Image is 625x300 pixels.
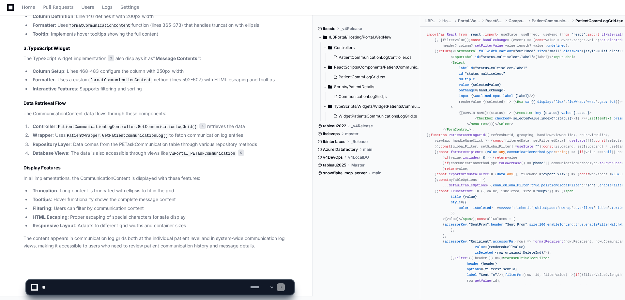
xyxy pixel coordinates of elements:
strong: Repository Layer [33,141,70,147]
span: includes [463,156,479,160]
span: Scripts/PatientDetails [334,84,374,89]
span: 'react' [572,33,586,37]
button: Scripts/PatientDetails [323,82,420,92]
span: const [441,145,451,149]
strong: Formatter [33,22,55,28]
span: Hosting [442,18,453,24]
span: target [573,38,586,42]
span: PatientCommunicationLog [532,18,570,24]
span: tableau2022 [323,123,346,129]
span: toLowerCase [499,161,521,165]
span: if [579,150,583,154]
span: : , : [487,150,567,154]
span: Home [22,5,35,9]
span: PatientCommLogGrid [449,133,485,137]
span: accessorFn [493,240,513,244]
p: The CommunicationContent data flows through these components: [23,110,294,118]
span: accessorKey [445,240,467,244]
span: enableGlobalFilter [493,183,529,187]
button: PatientCommLogGrid.tsx [331,72,417,82]
span: </ > [459,217,473,221]
span: isDeleted [475,251,493,255]
span: 'react' [469,33,483,37]
li: : Supports filtering and sorting [31,85,294,93]
span: label [503,94,513,98]
span: lbcode [323,26,335,31]
span: const [579,172,589,176]
li: : Hover functionality shows the complete message content [31,196,294,203]
button: CommunicationLogGrid.js [331,92,417,101]
li: : Proper escaping of special characters for safe display [31,213,294,221]
span: from [459,33,467,37]
span: import [485,33,497,37]
li: : retrieves the data [31,123,294,131]
span: MenuItem [517,111,533,115]
li: : Line 146 defines it with 200px width [31,13,294,20]
span: FormControl [447,128,469,132]
span: {handleChange} [477,88,505,92]
span: value [487,150,497,154]
span: CommunicationLogGrid.js [339,94,387,99]
button: Controllers [323,42,420,53]
span: PatientCommunicationLogController.cs [339,55,411,60]
span: {selectedValue} [471,83,501,87]
span: if [445,156,449,160]
span: from [561,33,570,37]
span: checked [495,117,509,120]
strong: Responsive Layout [33,223,75,228]
span: exportGridDataToExcel [449,172,491,176]
span: fullWidth [479,49,497,53]
span: "export.xlsx" [541,172,567,176]
span: communicationMethodType [507,150,553,154]
strong: Controller [33,123,55,129]
span: {row.original.DeleteInd} [495,251,543,255]
span: "Sent From" [505,223,527,227]
span: Recipient [573,240,591,244]
span: span [565,189,573,193]
p: In all implementations, the CommunicationContent is displayed with these features: [23,175,294,182]
span: { header } [471,256,491,260]
span: Users [82,5,94,9]
h3: 3. [23,45,294,52]
li: : Uses function (lines 365-373) that handles truncation with ellipsis [31,22,294,29]
span: const [439,150,449,154]
span: title [451,195,461,199]
span: if [445,161,449,165]
span: {status} [543,111,559,115]
span: return [495,156,507,160]
button: /LBPortal/Hosting/Portal.WebNew [318,32,415,42]
span: defaultTableOptions [449,183,487,187]
span: color: [459,206,471,210]
span: sx [525,100,529,104]
span: formatRecipient [533,240,563,244]
span: React [447,33,457,37]
span: Master [351,163,365,168]
span: span [463,217,471,221]
span: row [517,240,523,244]
span: const [437,172,447,176]
span: value [459,83,469,87]
span: PatientCommLogGrid.tsx [339,74,385,80]
span: Checkbox [477,117,493,120]
span: XLSX [612,172,620,176]
span: WidgetPatientsCommunicationsLogGrid.ts [339,114,417,119]
li: : Adapts to different grid widths and container sizes [31,222,294,229]
span: </ > [443,128,471,132]
span: 0.5 [610,100,616,104]
span: multiple [459,77,475,81]
span: _v4Release [341,26,362,31]
span: flex [555,100,563,104]
span: </ > [467,122,489,126]
strong: Interactive Features [33,86,77,91]
span: import [587,33,600,37]
span: _Release [351,139,368,144]
span: nowrap [559,206,572,210]
span: OutlinedInput [475,94,501,98]
button: PatientCommunicationLogController.cs [331,53,417,62]
span: Portal.WebNew [458,18,480,24]
span: PatientCommLogGrid.tsx [575,18,623,24]
span: options [467,267,481,271]
span: LBPortal [425,18,437,24]
li: : Data comes from the PETaskCommunication table through various repository methods [31,141,294,148]
span: any [507,172,513,176]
